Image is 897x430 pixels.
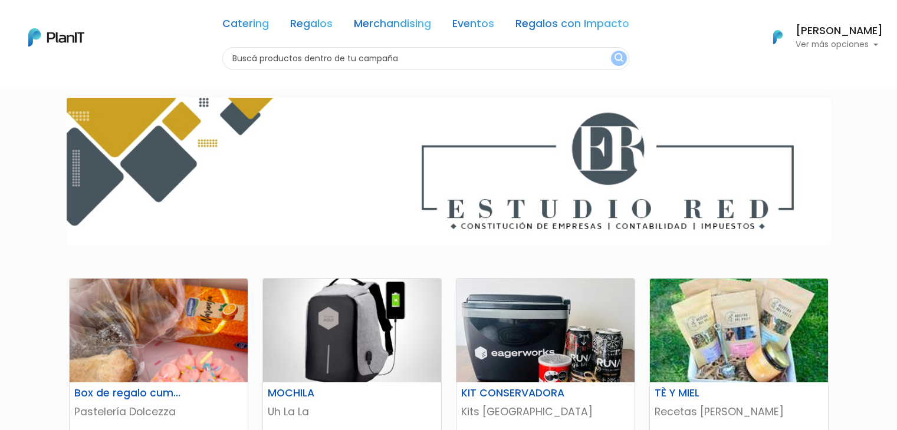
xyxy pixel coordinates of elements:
a: Regalos [290,19,333,33]
a: Regalos con Impacto [515,19,629,33]
h6: [PERSON_NAME] [796,26,883,37]
p: Uh La La [268,404,436,419]
img: thumb_WhatsApp_Image_2023-07-11_at_15.21-PhotoRoom.png [263,279,441,382]
h6: KIT CONSERVADORA [454,387,576,399]
h6: Box de regalo cumpleaños [67,387,189,399]
h6: MOCHILA [261,387,383,399]
img: PlanIt Logo [765,24,791,50]
p: Pastelería Dolcezza [74,404,243,419]
img: thumb_PHOTO-2024-03-26-08-59-59_2.jpg [456,279,635,382]
img: search_button-432b6d5273f82d61273b3651a40e1bd1b912527efae98b1b7a1b2c0702e16a8d.svg [615,53,623,64]
p: Ver más opciones [796,41,883,49]
a: Catering [222,19,269,33]
a: Merchandising [354,19,431,33]
p: Recetas [PERSON_NAME] [655,404,823,419]
button: PlanIt Logo [PERSON_NAME] Ver más opciones [758,22,883,52]
p: Kits [GEOGRAPHIC_DATA] [461,404,630,419]
img: PlanIt Logo [28,28,84,47]
img: thumb_img-3709-jpg__1_.jpeg [70,279,248,382]
a: Eventos [452,19,494,33]
img: thumb_PHOTO-2024-04-09-14-21-58.jpg [650,279,828,382]
input: Buscá productos dentro de tu campaña [222,47,629,70]
h6: TÈ Y MIEL [648,387,770,399]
